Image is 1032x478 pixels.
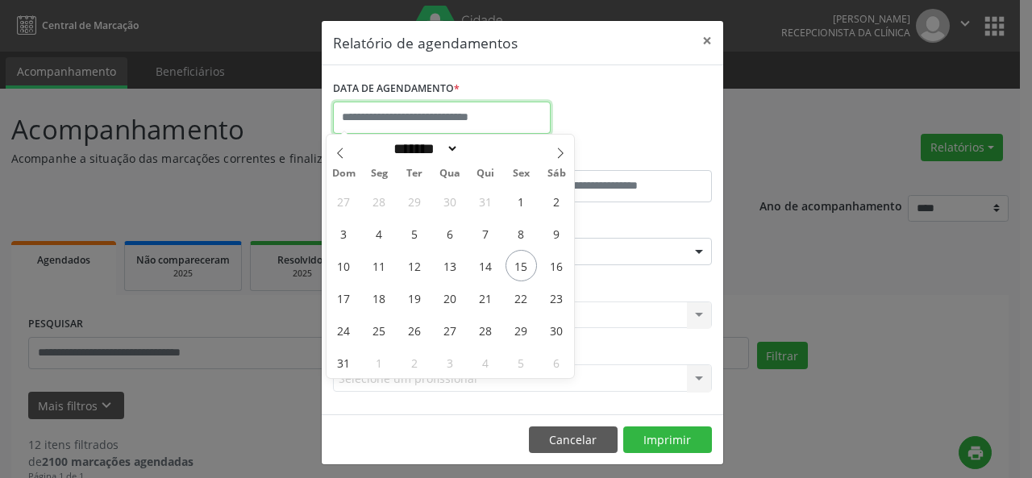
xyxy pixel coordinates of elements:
span: Agosto 27, 2025 [435,314,466,346]
span: Agosto 5, 2025 [399,218,431,249]
span: Agosto 19, 2025 [399,282,431,314]
span: Agosto 6, 2025 [435,218,466,249]
select: Month [389,140,460,157]
span: Julho 31, 2025 [470,185,501,217]
span: Agosto 24, 2025 [328,314,360,346]
span: Agosto 9, 2025 [541,218,572,249]
span: Agosto 8, 2025 [506,218,537,249]
span: Qua [432,168,468,179]
span: Setembro 4, 2025 [470,347,501,378]
button: Cancelar [529,426,618,454]
span: Agosto 29, 2025 [506,314,537,346]
span: Agosto 23, 2025 [541,282,572,314]
span: Agosto 30, 2025 [541,314,572,346]
label: ATÉ [526,145,712,170]
span: Seg [361,168,397,179]
span: Agosto 20, 2025 [435,282,466,314]
span: Agosto 26, 2025 [399,314,431,346]
span: Setembro 5, 2025 [506,347,537,378]
span: Agosto 1, 2025 [506,185,537,217]
span: Sex [503,168,539,179]
span: Julho 28, 2025 [364,185,395,217]
span: Setembro 1, 2025 [364,347,395,378]
button: Imprimir [623,426,712,454]
span: Agosto 3, 2025 [328,218,360,249]
span: Agosto 11, 2025 [364,250,395,281]
span: Agosto 22, 2025 [506,282,537,314]
span: Agosto 16, 2025 [541,250,572,281]
span: Agosto 25, 2025 [364,314,395,346]
span: Dom [327,168,362,179]
span: Julho 27, 2025 [328,185,360,217]
span: Qui [468,168,503,179]
span: Agosto 18, 2025 [364,282,395,314]
span: Agosto 21, 2025 [470,282,501,314]
span: Agosto 10, 2025 [328,250,360,281]
span: Agosto 12, 2025 [399,250,431,281]
span: Setembro 2, 2025 [399,347,431,378]
span: Agosto 28, 2025 [470,314,501,346]
span: Agosto 15, 2025 [506,250,537,281]
label: DATA DE AGENDAMENTO [333,77,460,102]
span: Agosto 7, 2025 [470,218,501,249]
input: Year [459,140,512,157]
button: Close [691,21,723,60]
span: Sáb [539,168,574,179]
span: Agosto 13, 2025 [435,250,466,281]
h5: Relatório de agendamentos [333,32,518,53]
span: Setembro 3, 2025 [435,347,466,378]
span: Julho 29, 2025 [399,185,431,217]
span: Setembro 6, 2025 [541,347,572,378]
span: Ter [397,168,432,179]
span: Agosto 14, 2025 [470,250,501,281]
span: Agosto 17, 2025 [328,282,360,314]
span: Julho 30, 2025 [435,185,466,217]
span: Agosto 4, 2025 [364,218,395,249]
span: Agosto 31, 2025 [328,347,360,378]
span: Agosto 2, 2025 [541,185,572,217]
